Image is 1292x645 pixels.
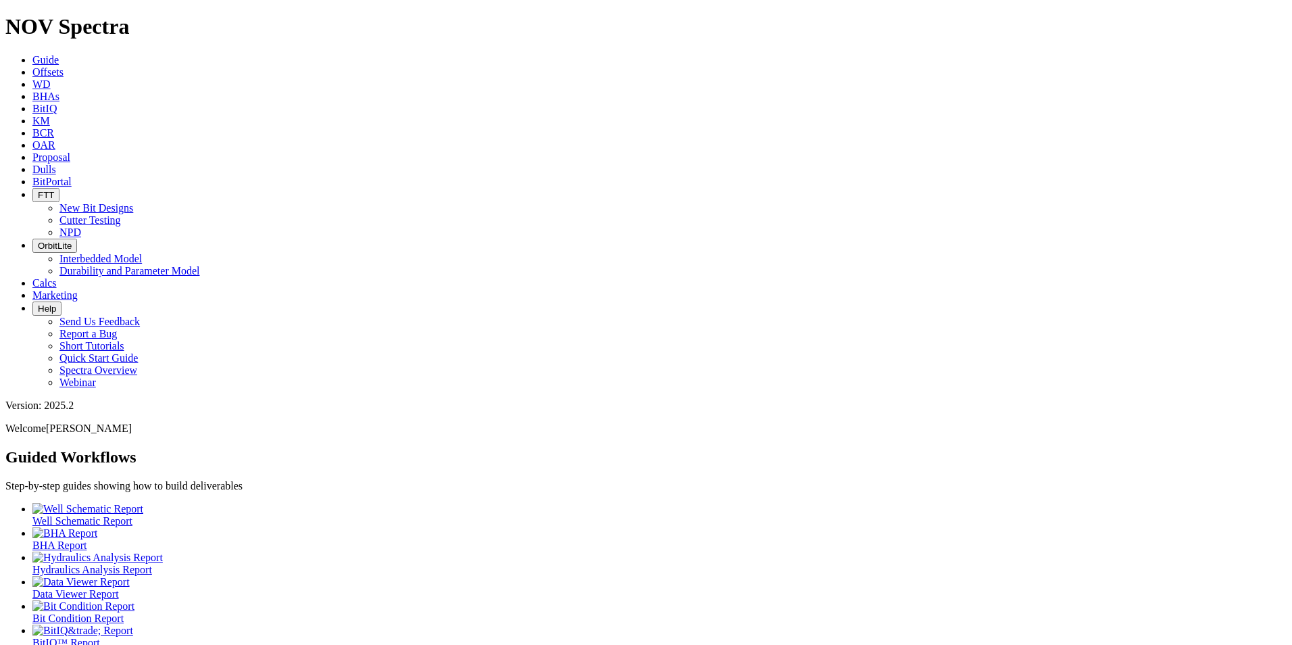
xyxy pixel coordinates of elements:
a: BCR [32,127,54,139]
a: OAR [32,139,55,151]
button: Help [32,302,61,316]
a: Report a Bug [59,328,117,339]
a: KM [32,115,50,126]
a: BitIQ [32,103,57,114]
span: Hydraulics Analysis Report [32,564,152,575]
img: Bit Condition Report [32,600,134,613]
a: Bit Condition Report Bit Condition Report [32,600,1287,624]
a: Offsets [32,66,64,78]
a: Interbedded Model [59,253,142,264]
span: [PERSON_NAME] [46,423,132,434]
a: Calcs [32,277,57,289]
button: FTT [32,188,59,202]
a: Short Tutorials [59,340,124,352]
a: Send Us Feedback [59,316,140,327]
img: Hydraulics Analysis Report [32,552,163,564]
a: Data Viewer Report Data Viewer Report [32,576,1287,600]
a: Guide [32,54,59,66]
h2: Guided Workflows [5,448,1287,467]
a: NPD [59,226,81,238]
a: Webinar [59,377,96,388]
a: Cutter Testing [59,214,121,226]
span: FTT [38,190,54,200]
a: Dulls [32,164,56,175]
a: BitPortal [32,176,72,187]
img: BitIQ&trade; Report [32,625,133,637]
p: Welcome [5,423,1287,435]
a: Proposal [32,151,70,163]
span: OrbitLite [38,241,72,251]
span: Bit Condition Report [32,613,124,624]
div: Version: 2025.2 [5,400,1287,412]
span: Data Viewer Report [32,588,119,600]
a: WD [32,78,51,90]
a: Quick Start Guide [59,352,138,364]
button: OrbitLite [32,239,77,253]
img: BHA Report [32,527,97,540]
a: New Bit Designs [59,202,133,214]
a: Well Schematic Report Well Schematic Report [32,503,1287,527]
p: Step-by-step guides showing how to build deliverables [5,480,1287,492]
span: Help [38,304,56,314]
span: BHA Report [32,540,86,551]
a: Spectra Overview [59,364,137,376]
img: Data Viewer Report [32,576,130,588]
a: BHAs [32,91,59,102]
span: Well Schematic Report [32,515,132,527]
img: Well Schematic Report [32,503,143,515]
a: Durability and Parameter Model [59,265,200,277]
h1: NOV Spectra [5,14,1287,39]
a: BHA Report BHA Report [32,527,1287,551]
a: Marketing [32,289,78,301]
a: Hydraulics Analysis Report Hydraulics Analysis Report [32,552,1287,575]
